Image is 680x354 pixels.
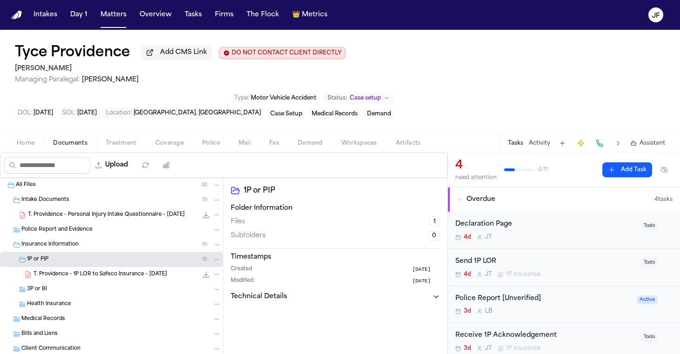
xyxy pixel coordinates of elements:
span: Bills and Liens [21,330,58,338]
a: Home [11,11,22,20]
button: Add Task [602,162,652,177]
span: 3P or BI [27,286,47,294]
button: Intakes [30,7,61,23]
button: Hide completed tasks (⌘⇧H) [656,162,673,177]
span: Location : [106,110,132,116]
button: Make a Call [593,137,606,150]
button: Edit SOL: 2027-09-17 [60,107,100,119]
div: Receive 1P Acknowledgement [455,330,635,341]
span: Todo [641,221,658,230]
span: Coverage [155,140,184,147]
span: Case setup [350,94,381,102]
span: [GEOGRAPHIC_DATA], [GEOGRAPHIC_DATA] [133,110,261,116]
button: [DATE] [412,277,440,285]
button: crownMetrics [288,7,331,23]
div: Open task: Declaration Page [448,212,680,249]
input: Search files [4,157,90,174]
button: Edit client contact restriction [219,47,346,59]
span: ( 1 ) [202,197,207,202]
button: Assistant [630,140,665,147]
span: [PERSON_NAME] [82,76,139,83]
div: Open task: Send 1P LOR [448,249,680,286]
button: Edit service: Demand [364,109,394,119]
span: DOL : [18,110,32,116]
button: Edit DOL: 2025-09-17 [15,107,56,119]
span: SOL : [62,110,76,116]
span: Workspaces [341,140,377,147]
span: 4 task s [654,196,673,203]
span: Demand [367,111,391,117]
span: Case Setup [270,111,302,117]
h1: Tyce Providence [15,45,130,61]
span: 1P Insurance [506,345,540,352]
button: Firms [211,7,237,23]
button: Add CMS Link [141,45,212,60]
span: DO NOT CONTACT CLIENT DIRECTLY [232,49,341,57]
h2: [PERSON_NAME] [15,63,346,74]
span: 3d [464,307,471,315]
span: J T [485,234,492,241]
span: T. Providence - 1P LOR to Safeco Insurance - [DATE] [33,271,167,279]
button: Activity [529,140,550,147]
span: Mail [239,140,251,147]
div: 4 [455,158,497,173]
span: Client Communication [21,345,80,353]
span: Overdue [467,195,495,204]
span: Subfolders [231,231,266,240]
span: 1 [429,217,440,227]
button: Technical Details [231,292,440,301]
h3: Technical Details [231,292,287,301]
button: Edit Location: San Diego, CA [103,107,264,119]
div: Police Report [Unverified] [455,294,631,304]
button: Tasks [508,140,523,147]
button: Overdue4tasks [448,187,680,212]
span: 1P Insurance [506,271,540,278]
h3: Folder Information [231,204,440,213]
span: ( 1 ) [202,257,207,262]
button: Edit service: Medical Records [309,109,360,119]
span: Status: [327,94,347,102]
button: [DATE] [412,266,440,274]
img: Finch Logo [11,11,22,20]
div: need attention [455,174,497,181]
span: Demand [298,140,323,147]
div: Open task: Police Report [Unverified] [448,286,680,323]
a: Overview [136,7,175,23]
a: Matters [97,7,130,23]
span: Treatment [106,140,137,147]
h3: Timestamps [231,253,440,262]
span: ( 1 ) [202,242,207,247]
span: Created [231,266,252,274]
span: Artifacts [396,140,421,147]
button: Day 1 [67,7,91,23]
span: Active [637,295,658,304]
button: Edit Type: Motor Vehicle Accident [232,94,319,103]
button: The Flock [243,7,283,23]
button: Upload [90,157,133,174]
button: Create Immediate Task [574,137,587,150]
span: Medical Records [312,111,358,117]
span: Motor Vehicle Accident [251,95,316,101]
span: Intake Documents [21,196,69,204]
button: Download T. Providence - 1P LOR to Safeco Insurance - 9.23.25 [201,270,211,279]
span: Assistant [640,140,665,147]
span: Insurance Information [21,241,79,249]
span: 4d [464,271,471,278]
span: [DATE] [33,110,53,116]
span: Todo [641,333,658,341]
span: T. Providence - Personal Injury Intake Questionnaire - [DATE] [28,211,185,219]
span: L B [485,307,493,315]
span: [DATE] [77,110,97,116]
span: 1P or PIP [27,256,48,264]
span: Todo [641,258,658,267]
span: Modified [231,277,253,285]
span: 0 [428,231,440,241]
button: Change status from Case setup [323,93,394,104]
span: Police [202,140,220,147]
span: [DATE] [412,277,431,285]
